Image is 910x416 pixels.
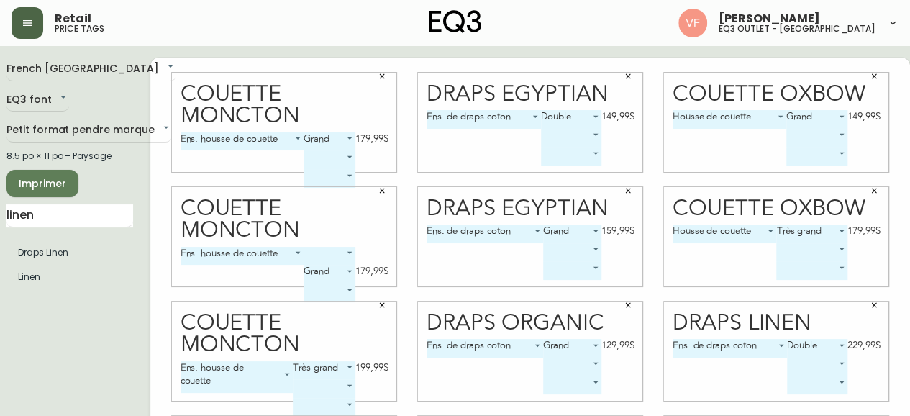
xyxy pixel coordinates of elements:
[719,24,875,33] h5: eq3 outlet - [GEOGRAPHIC_DATA]
[678,9,707,37] img: 83954825a82370567d732cff99fea37d
[673,225,777,243] div: Housse de couette
[601,339,634,352] div: 129,99$
[6,265,133,289] li: Petit format pendre marque
[304,265,355,284] div: Grand
[786,110,847,129] div: Grand
[55,13,91,24] span: Retail
[673,312,881,335] div: Draps Linen
[181,247,304,266] div: Ens. housse de couette
[427,339,543,358] div: Ens. de draps coton
[427,110,541,129] div: Ens. de draps coton
[847,225,881,238] div: 179,99$
[355,265,388,278] div: 179,99$
[673,198,881,220] div: Couette Oxbow
[541,110,601,129] div: Double
[787,339,847,358] div: Double
[847,110,881,123] div: 149,99$
[55,24,104,33] h5: price tags
[355,361,388,374] div: 199,99$
[719,13,820,24] span: [PERSON_NAME]
[6,89,69,112] div: EQ3 font
[304,132,355,151] div: Grand
[6,204,133,227] input: Recherche
[427,198,634,220] div: Draps Egyptian
[181,361,294,393] div: Ens. housse de couette
[6,119,172,143] div: Petit format pendre marque
[543,339,601,358] div: Grand
[6,58,176,81] div: French [GEOGRAPHIC_DATA]
[601,110,634,123] div: 149,99$
[6,240,133,265] li: Draps Linen
[601,225,634,238] div: 159,99$
[181,83,388,127] div: Couette Moncton
[181,312,388,356] div: Couette Moncton
[427,83,634,106] div: Draps Egyptian
[427,225,543,243] div: Ens. de draps coton
[427,312,634,335] div: Draps Organic
[776,225,847,243] div: Très grand
[293,361,355,380] div: Très grand
[543,225,601,243] div: Grand
[6,170,78,197] button: Imprimer
[847,339,881,352] div: 229,99$
[673,83,881,106] div: Couette Oxbow
[181,132,304,151] div: Ens. housse de couette
[673,110,786,129] div: Housse de couette
[429,10,482,33] img: logo
[673,339,787,358] div: Ens. de draps coton
[355,132,388,145] div: 179,99$
[6,150,133,163] div: 8.5 po × 11 po – Paysage
[181,198,388,242] div: Couette Moncton
[18,175,67,193] span: Imprimer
